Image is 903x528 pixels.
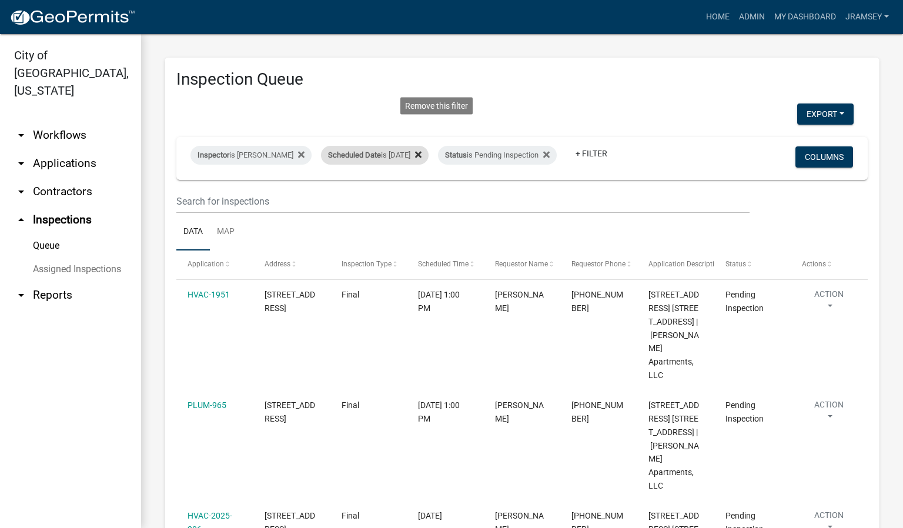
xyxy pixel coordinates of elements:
[330,250,407,279] datatable-header-cell: Inspection Type
[14,288,28,302] i: arrow_drop_down
[495,290,544,313] span: CAMERON
[14,213,28,227] i: arrow_drop_up
[571,260,626,268] span: Requestor Phone
[560,250,637,279] datatable-header-cell: Requestor Phone
[190,146,312,165] div: is [PERSON_NAME]
[418,288,472,315] div: [DATE] 1:00 PM
[725,400,764,423] span: Pending Inspection
[495,400,544,423] span: CAMERON
[253,250,330,279] datatable-header-cell: Address
[342,290,359,299] span: Final
[198,151,229,159] span: Inspector
[342,260,392,268] span: Inspection Type
[418,509,472,523] div: [DATE]
[770,6,841,28] a: My Dashboard
[802,288,856,318] button: Action
[265,290,315,313] span: 4501 TOWN CENTER BOULEVARD
[328,151,381,159] span: Scheduled Date
[265,260,290,268] span: Address
[445,151,467,159] span: Status
[176,250,253,279] datatable-header-cell: Application
[791,250,868,279] datatable-header-cell: Actions
[795,146,853,168] button: Columns
[265,400,315,423] span: 4501 TOWN CENTER BOULEVARD
[648,260,723,268] span: Application Description
[407,250,484,279] datatable-header-cell: Scheduled Time
[418,260,469,268] span: Scheduled Time
[701,6,734,28] a: Home
[400,98,473,115] div: Remove this filter
[176,213,210,251] a: Data
[802,260,826,268] span: Actions
[484,250,561,279] datatable-header-cell: Requestor Name
[714,250,791,279] datatable-header-cell: Status
[734,6,770,28] a: Admin
[648,400,699,490] span: 4501 TOWN CENTER BOULEVARD 4501 Town Center Blvd., Building 9 | Warren Apartments, LLC
[438,146,557,165] div: is Pending Inspection
[14,185,28,199] i: arrow_drop_down
[571,290,623,313] span: 812-989-6355
[841,6,894,28] a: jramsey
[342,400,359,410] span: Final
[188,290,230,299] a: HVAC-1951
[637,250,714,279] datatable-header-cell: Application Description
[188,260,224,268] span: Application
[14,128,28,142] i: arrow_drop_down
[342,511,359,520] span: Final
[321,146,429,165] div: is [DATE]
[14,156,28,171] i: arrow_drop_down
[188,400,226,410] a: PLUM-965
[566,143,617,164] a: + Filter
[418,399,472,426] div: [DATE] 1:00 PM
[802,399,856,428] button: Action
[725,290,764,313] span: Pending Inspection
[797,103,854,125] button: Export
[571,400,623,423] span: 812-989-6355
[495,260,548,268] span: Requestor Name
[176,69,868,89] h3: Inspection Queue
[176,189,750,213] input: Search for inspections
[648,290,699,380] span: 4501 TOWN CENTER BOULEVARD 4501 Town Center Blvd., Building 9 | Warren Apartments, LLC
[725,260,746,268] span: Status
[210,213,242,251] a: Map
